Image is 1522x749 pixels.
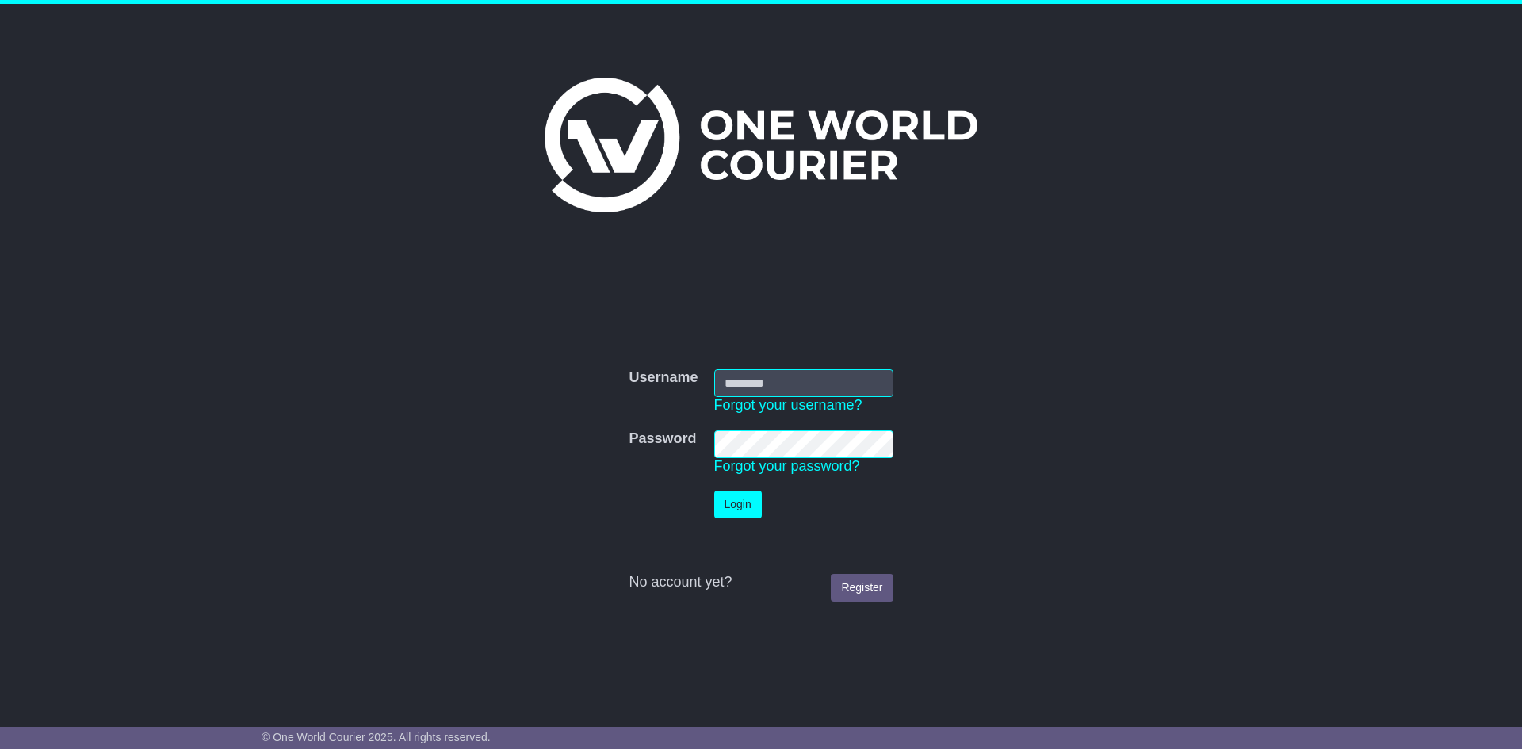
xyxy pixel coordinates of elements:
a: Forgot your username? [714,397,862,413]
span: © One World Courier 2025. All rights reserved. [262,731,491,743]
a: Forgot your password? [714,458,860,474]
button: Login [714,491,762,518]
a: Register [831,574,893,602]
label: Username [629,369,698,387]
div: No account yet? [629,574,893,591]
img: One World [545,78,977,212]
label: Password [629,430,696,448]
